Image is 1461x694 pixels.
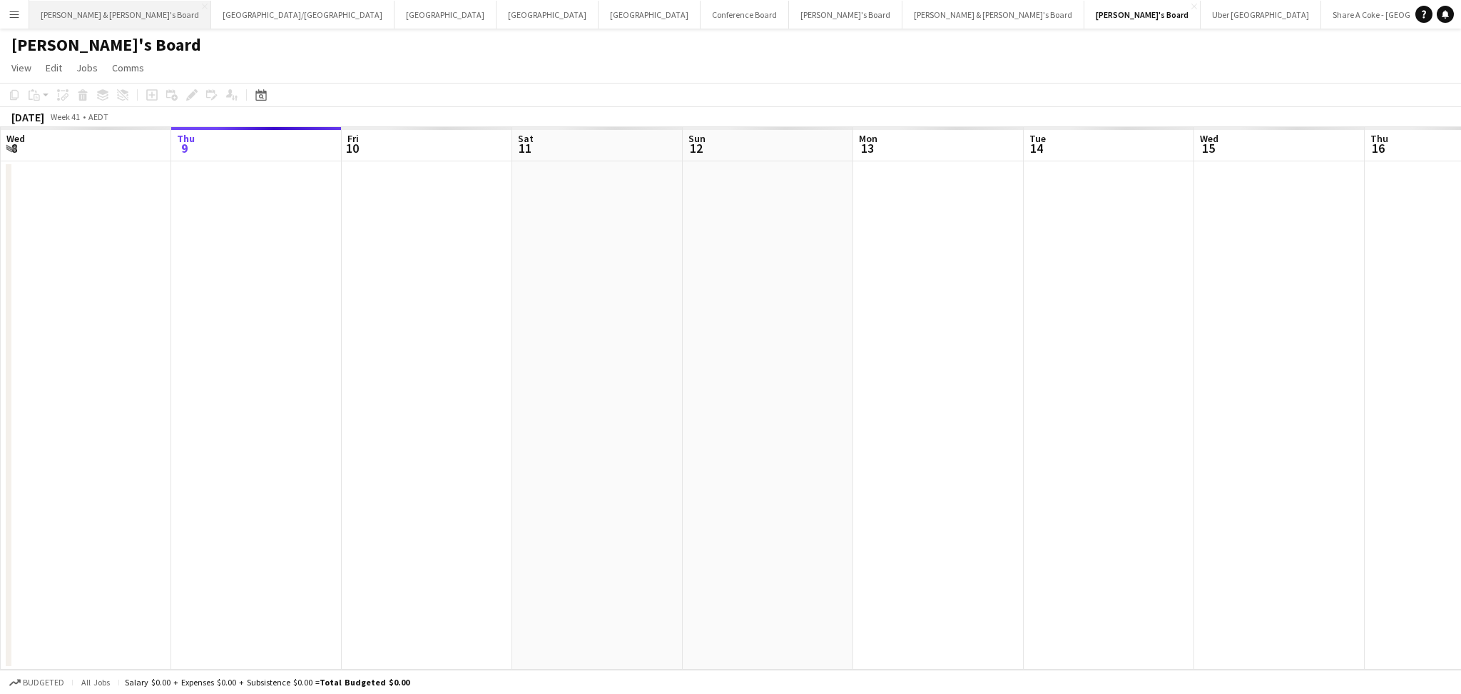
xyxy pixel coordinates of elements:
div: Salary $0.00 + Expenses $0.00 + Subsistence $0.00 = [125,677,409,688]
button: [PERSON_NAME]'s Board [1084,1,1201,29]
span: All jobs [78,677,113,688]
button: Budgeted [7,675,66,690]
button: [PERSON_NAME] & [PERSON_NAME]'s Board [29,1,211,29]
button: [PERSON_NAME] & [PERSON_NAME]'s Board [902,1,1084,29]
button: [GEOGRAPHIC_DATA]/[GEOGRAPHIC_DATA] [211,1,394,29]
button: [GEOGRAPHIC_DATA] [497,1,599,29]
button: [GEOGRAPHIC_DATA] [599,1,701,29]
span: Total Budgeted $0.00 [320,677,409,688]
button: Conference Board [701,1,789,29]
button: Uber [GEOGRAPHIC_DATA] [1201,1,1321,29]
button: [PERSON_NAME]'s Board [789,1,902,29]
button: [GEOGRAPHIC_DATA] [394,1,497,29]
span: Budgeted [23,678,64,688]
